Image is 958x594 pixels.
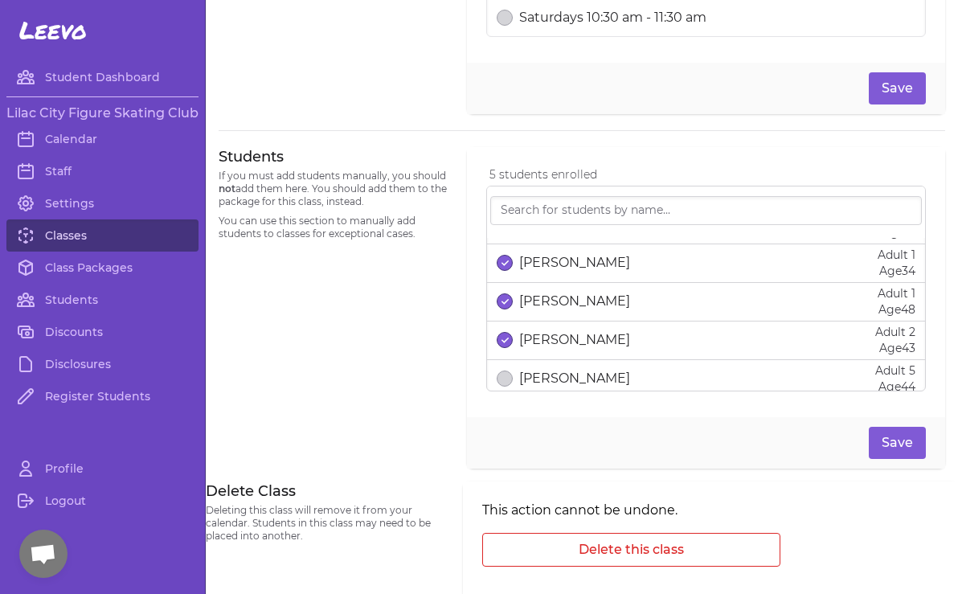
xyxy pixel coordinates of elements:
[869,72,926,104] button: Save
[6,61,199,93] a: Student Dashboard
[497,371,513,387] button: select date
[6,219,199,252] a: Classes
[19,16,87,45] span: Leevo
[6,380,199,412] a: Register Students
[497,255,513,271] button: select date
[6,453,199,485] a: Profile
[219,170,448,208] p: If you must add students manually, you should add them here. You should add them to the package f...
[6,123,199,155] a: Calendar
[19,530,68,578] a: Open chat
[6,284,199,316] a: Students
[875,340,915,356] p: Age 43
[219,215,448,240] p: You can use this section to manually add students to classes for exceptional cases.
[219,182,235,195] span: not
[869,427,926,459] button: Save
[878,301,915,317] p: Age 48
[206,481,444,501] h3: Delete Class
[497,332,513,348] button: select date
[6,485,199,517] a: Logout
[519,8,706,27] p: Saturdays 10:30 am - 11:30 am
[878,247,915,263] p: Adult 1
[6,316,199,348] a: Discounts
[489,166,926,182] p: 5 students enrolled
[875,324,915,340] p: Adult 2
[6,187,199,219] a: Settings
[497,10,513,26] button: select date
[482,533,780,567] button: Delete this class
[490,196,922,225] input: Search for students by name...
[6,348,199,380] a: Disclosures
[6,155,199,187] a: Staff
[6,252,199,284] a: Class Packages
[482,501,780,520] p: This action cannot be undone.
[875,363,915,379] p: Adult 5
[875,379,915,395] p: Age 44
[519,253,630,272] p: [PERSON_NAME]
[878,285,915,301] p: Adult 1
[519,330,630,350] p: [PERSON_NAME]
[519,292,630,311] p: [PERSON_NAME]
[878,263,915,279] p: Age 34
[519,369,630,388] p: [PERSON_NAME]
[6,104,199,123] h3: Lilac City Figure Skating Club
[206,504,444,543] p: Deleting this class will remove it from your calendar. Students in this class may need to be plac...
[497,293,513,309] button: select date
[219,147,448,166] h3: Students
